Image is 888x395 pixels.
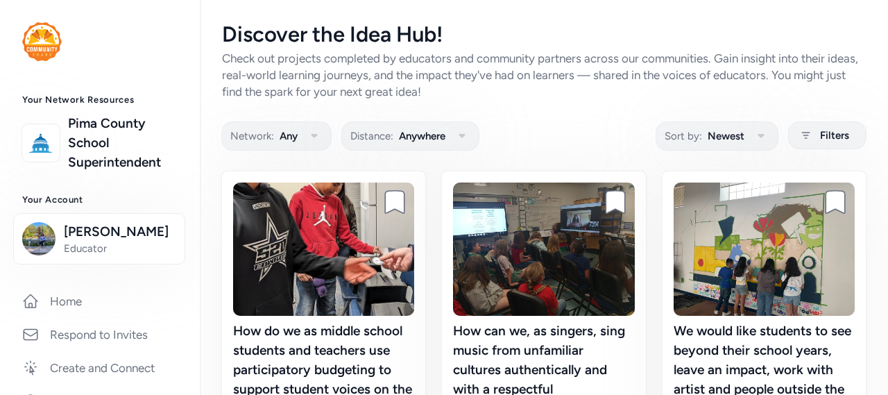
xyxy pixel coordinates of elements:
div: Discover the Idea Hub! [222,22,866,47]
span: Network: [230,128,274,144]
img: logo [26,128,56,158]
div: Check out projects completed by educators and community partners across our communities. Gain ins... [222,50,866,100]
span: [PERSON_NAME] [64,222,176,242]
img: image [233,183,414,316]
span: Any [280,128,298,144]
a: Home [11,286,189,317]
span: Sort by: [665,128,702,144]
h3: Your Network Resources [22,94,178,106]
a: Create and Connect [11,353,189,383]
h3: Your Account [22,194,178,205]
span: Educator [64,242,176,255]
img: image [453,183,634,316]
a: Pima County School Superintendent [68,114,178,172]
span: Distance: [350,128,393,144]
button: Network:Any [221,121,332,151]
button: Sort by:Newest [656,121,778,151]
a: Respond to Invites [11,319,189,350]
span: Newest [708,128,744,144]
button: [PERSON_NAME]Educator [13,213,185,264]
img: logo [22,22,62,61]
span: Anywhere [399,128,445,144]
img: image [674,183,855,316]
button: Distance:Anywhere [341,121,479,151]
span: Filters [820,127,849,144]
